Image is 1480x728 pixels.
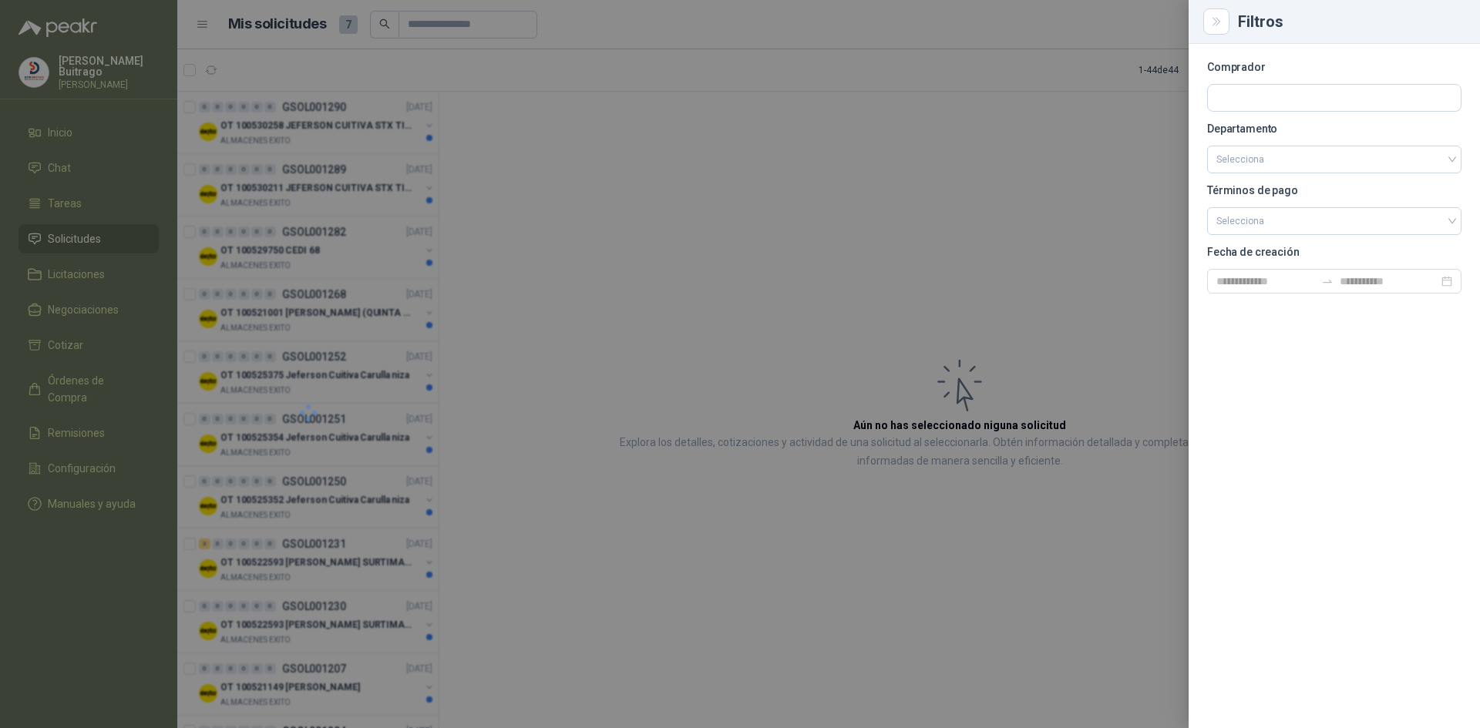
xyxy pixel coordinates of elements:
button: Close [1207,12,1226,31]
p: Comprador [1207,62,1461,72]
span: to [1321,275,1334,287]
span: swap-right [1321,275,1334,287]
p: Fecha de creación [1207,247,1461,257]
p: Departamento [1207,124,1461,133]
div: Filtros [1238,14,1461,29]
p: Términos de pago [1207,186,1461,195]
